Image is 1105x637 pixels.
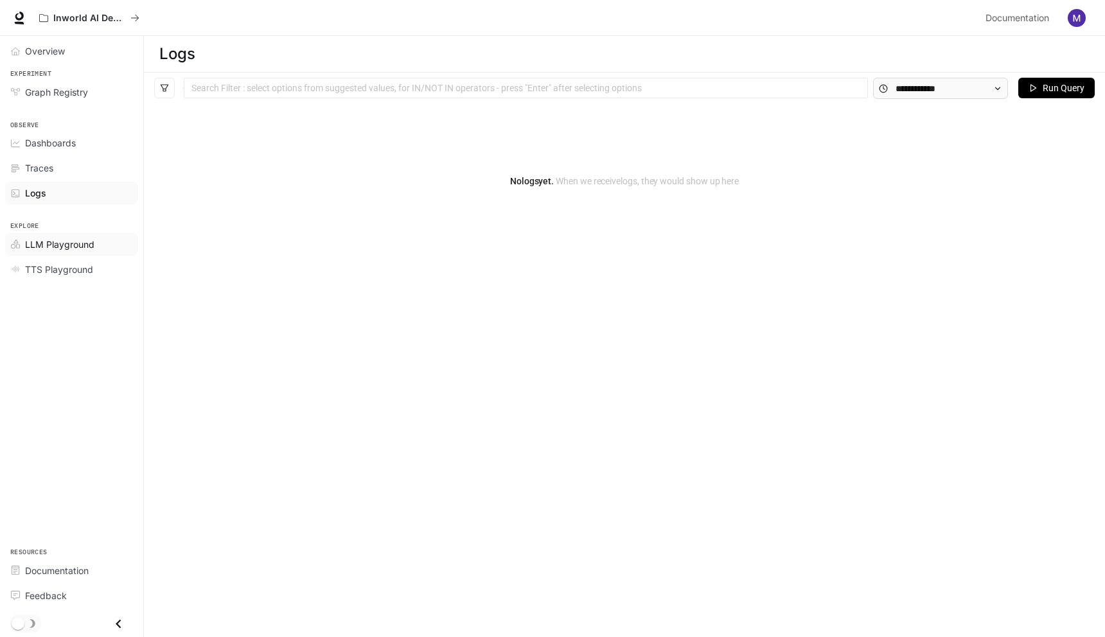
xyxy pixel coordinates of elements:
a: Graph Registry [5,81,138,103]
span: LLM Playground [25,238,94,251]
img: User avatar [1068,9,1086,27]
a: Dashboards [5,132,138,154]
span: Dashboards [25,136,76,150]
h1: Logs [159,41,195,67]
a: Feedback [5,584,138,607]
span: Documentation [986,10,1049,26]
button: Close drawer [104,611,133,637]
span: Graph Registry [25,85,88,99]
span: Run Query [1043,81,1084,95]
button: Run Query [1018,78,1095,98]
span: Overview [25,44,65,58]
span: Traces [25,161,53,175]
span: Feedback [25,589,67,602]
article: No logs yet. [510,174,739,188]
button: User avatar [1064,5,1090,31]
span: Dark mode toggle [12,616,24,630]
a: LLM Playground [5,233,138,256]
a: Documentation [5,559,138,582]
span: Logs [25,186,46,200]
a: Logs [5,182,138,204]
a: Overview [5,40,138,62]
a: TTS Playground [5,258,138,281]
button: All workspaces [33,5,145,31]
button: filter [154,78,175,98]
span: TTS Playground [25,263,93,276]
p: Inworld AI Demos [53,13,125,24]
span: When we receive logs , they would show up here [554,176,739,186]
a: Documentation [980,5,1059,31]
span: filter [160,83,169,92]
span: Documentation [25,564,89,577]
a: Traces [5,157,138,179]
